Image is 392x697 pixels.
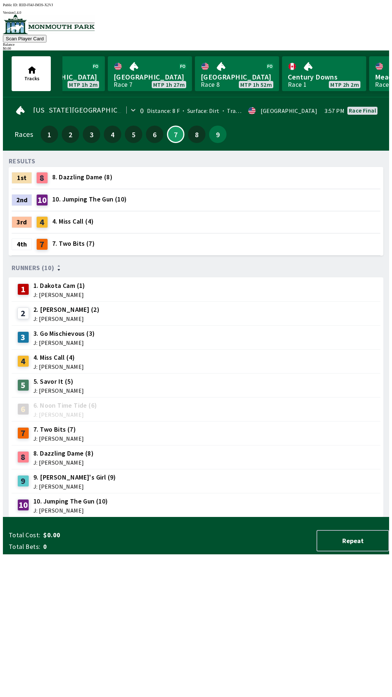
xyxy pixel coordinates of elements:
[288,82,307,87] div: Race 1
[33,436,84,441] span: J: [PERSON_NAME]
[33,316,99,322] span: J: [PERSON_NAME]
[33,412,97,417] span: J: [PERSON_NAME]
[17,499,29,511] div: 10
[33,388,84,394] span: J: [PERSON_NAME]
[146,126,163,143] button: 6
[3,35,46,42] button: Scan Player Card
[3,11,389,15] div: Version 1.4.0
[64,132,77,137] span: 2
[33,329,95,338] span: 3. Go Mischievous (3)
[17,379,29,391] div: 5
[36,239,48,250] div: 7
[52,172,113,182] span: 8. Dazzling Dame (8)
[33,484,116,489] span: J: [PERSON_NAME]
[106,132,119,137] span: 4
[282,56,366,91] a: Century DownsRace 1MTP 2h 2m
[85,132,98,137] span: 3
[188,126,205,143] button: 8
[12,216,32,228] div: 3rd
[24,75,40,82] span: Tracks
[43,542,158,551] span: 0
[3,15,95,34] img: venue logo
[36,172,48,184] div: 8
[69,82,98,87] span: MTP 1h 2m
[167,126,184,143] button: 7
[288,72,360,82] span: Century Downs
[26,72,99,82] span: [GEOGRAPHIC_DATA]
[62,126,79,143] button: 2
[33,460,94,465] span: J: [PERSON_NAME]
[36,216,48,228] div: 4
[33,508,108,513] span: J: [PERSON_NAME]
[17,331,29,343] div: 3
[33,364,84,370] span: J: [PERSON_NAME]
[114,72,186,82] span: [GEOGRAPHIC_DATA]
[211,132,225,137] span: 9
[104,126,121,143] button: 4
[220,107,282,114] span: Track Condition: Fast
[9,158,36,164] div: RESULTS
[43,531,158,539] span: $0.00
[190,132,204,137] span: 8
[83,126,100,143] button: 3
[209,126,226,143] button: 9
[9,542,40,551] span: Total Bets:
[324,108,344,114] span: 3:57 PM
[17,427,29,439] div: 7
[17,403,29,415] div: 6
[33,401,97,410] span: 6. Noon Time Tide (6)
[201,72,273,82] span: [GEOGRAPHIC_DATA]
[147,107,180,114] span: Distance: 8 F
[12,56,51,91] button: Tracks
[36,194,48,206] div: 10
[52,195,127,204] span: 10. Jumping The Gun (10)
[33,292,85,298] span: J: [PERSON_NAME]
[9,531,40,539] span: Total Cost:
[127,132,140,137] span: 5
[140,108,144,114] div: 0
[3,42,389,46] div: Balance
[12,265,54,271] span: Runners (10)
[17,451,29,463] div: 8
[125,126,142,143] button: 5
[17,475,29,487] div: 9
[3,46,389,50] div: $ 0.00
[17,307,29,319] div: 2
[114,82,132,87] div: Race 7
[170,133,182,136] span: 7
[201,82,220,87] div: Race 8
[12,264,380,272] div: Runners (10)
[41,126,58,143] button: 1
[33,305,99,314] span: 2. [PERSON_NAME] (2)
[17,284,29,295] div: 1
[33,497,108,506] span: 10. Jumping The Gun (10)
[33,340,95,346] span: J: [PERSON_NAME]
[317,530,389,551] button: Repeat
[21,56,105,91] a: [GEOGRAPHIC_DATA]MTP 1h 2m
[12,194,32,206] div: 2nd
[42,132,56,137] span: 1
[323,537,383,545] span: Repeat
[153,82,185,87] span: MTP 1h 27m
[108,56,192,91] a: [GEOGRAPHIC_DATA]Race 7MTP 1h 27m
[148,132,162,137] span: 6
[33,281,85,290] span: 1. Dakota Cam (1)
[33,425,84,434] span: 7. Two Bits (7)
[180,107,220,114] span: Surface: Dirt
[15,131,33,137] div: Races
[195,56,279,91] a: [GEOGRAPHIC_DATA]Race 8MTP 1h 52m
[52,217,94,226] span: 4. Miss Call (4)
[33,473,116,482] span: 9. [PERSON_NAME]'s Girl (9)
[3,3,389,7] div: Public ID:
[12,239,32,250] div: 4th
[33,449,94,458] span: 8. Dazzling Dame (8)
[349,107,376,113] div: Race final
[261,108,317,114] div: [GEOGRAPHIC_DATA]
[12,172,32,184] div: 1st
[330,82,359,87] span: MTP 2h 2m
[17,355,29,367] div: 4
[240,82,272,87] span: MTP 1h 52m
[19,3,53,7] span: IEID-FI4J-IM3S-X2VJ
[52,239,95,248] span: 7. Two Bits (7)
[33,377,84,386] span: 5. Savor It (5)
